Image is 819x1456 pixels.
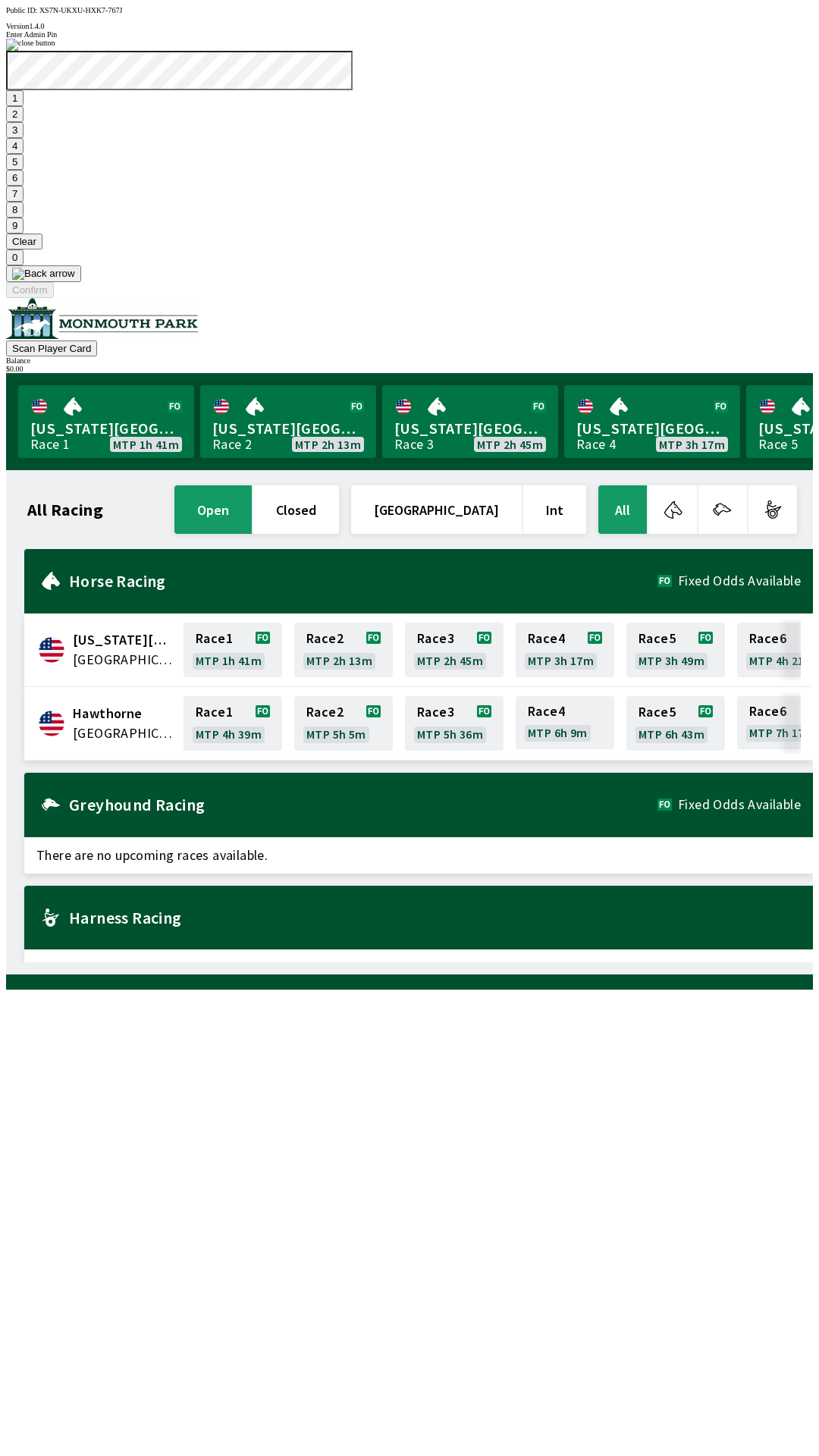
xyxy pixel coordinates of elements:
[749,654,815,667] span: MTP 4h 21m
[417,654,483,667] span: MTP 2h 45m
[196,706,233,718] span: Race 1
[758,438,798,450] div: Race 5
[6,282,54,298] button: Confirm
[6,202,24,218] button: 8
[6,365,813,373] div: $ 0.00
[69,575,657,587] h2: Horse Racing
[6,340,97,356] button: Scan Player Card
[564,385,740,458] a: [US_STATE][GEOGRAPHIC_DATA]Race 4MTP 3h 17m
[639,728,704,740] span: MTP 6h 43m
[24,949,813,986] span: There are no upcoming races available.
[523,485,586,534] button: Int
[6,6,813,14] div: Public ID:
[69,912,801,924] h2: Harness Racing
[306,706,344,718] span: Race 2
[6,122,24,138] button: 3
[576,438,616,450] div: Race 4
[12,268,75,280] img: Back arrow
[196,728,262,740] span: MTP 4h 39m
[417,632,454,645] span: Race 3
[6,90,24,106] button: 1
[39,6,122,14] span: XS7N-UKXU-HXK7-767J
[6,30,813,39] div: Enter Admin Pin
[405,696,504,751] a: Race3MTP 5h 36m
[417,728,483,740] span: MTP 5h 36m
[196,654,262,667] span: MTP 1h 41m
[196,632,233,645] span: Race 1
[294,696,393,751] a: Race2MTP 5h 5m
[6,39,55,51] img: close button
[678,799,801,811] span: Fixed Odds Available
[200,385,376,458] a: [US_STATE][GEOGRAPHIC_DATA]Race 2MTP 2h 13m
[351,485,522,534] button: [GEOGRAPHIC_DATA]
[6,170,24,186] button: 6
[6,22,813,30] div: Version 1.4.0
[6,249,24,265] button: 0
[295,438,361,450] span: MTP 2h 13m
[73,630,174,650] span: Delaware Park
[69,799,657,811] h2: Greyhound Racing
[528,705,565,717] span: Race 4
[528,654,594,667] span: MTP 3h 17m
[18,385,194,458] a: [US_STATE][GEOGRAPHIC_DATA]Race 1MTP 1h 41m
[749,705,786,717] span: Race 6
[184,623,282,677] a: Race1MTP 1h 41m
[113,438,179,450] span: MTP 1h 41m
[184,696,282,751] a: Race1MTP 4h 39m
[405,623,504,677] a: Race3MTP 2h 45m
[30,438,70,450] div: Race 1
[27,504,103,516] h1: All Racing
[659,438,725,450] span: MTP 3h 17m
[639,654,704,667] span: MTP 3h 49m
[678,575,801,587] span: Fixed Odds Available
[639,632,676,645] span: Race 5
[6,138,24,154] button: 4
[6,154,24,170] button: 5
[382,385,558,458] a: [US_STATE][GEOGRAPHIC_DATA]Race 3MTP 2h 45m
[528,726,588,739] span: MTP 6h 9m
[598,485,647,534] button: All
[306,728,366,740] span: MTP 5h 5m
[626,696,725,751] a: Race5MTP 6h 43m
[516,623,614,677] a: Race4MTP 3h 17m
[6,218,24,234] button: 9
[24,837,813,874] span: There are no upcoming races available.
[394,419,546,438] span: [US_STATE][GEOGRAPHIC_DATA]
[6,356,813,365] div: Balance
[294,623,393,677] a: Race2MTP 2h 13m
[212,419,364,438] span: [US_STATE][GEOGRAPHIC_DATA]
[516,696,614,751] a: Race4MTP 6h 9m
[306,632,344,645] span: Race 2
[576,419,728,438] span: [US_STATE][GEOGRAPHIC_DATA]
[417,706,454,718] span: Race 3
[639,706,676,718] span: Race 5
[528,632,565,645] span: Race 4
[626,623,725,677] a: Race5MTP 3h 49m
[394,438,434,450] div: Race 3
[306,654,372,667] span: MTP 2h 13m
[73,704,174,723] span: Hawthorne
[174,485,252,534] button: open
[253,485,339,534] button: closed
[749,632,786,645] span: Race 6
[212,438,252,450] div: Race 2
[6,234,42,249] button: Clear
[30,419,182,438] span: [US_STATE][GEOGRAPHIC_DATA]
[6,106,24,122] button: 2
[73,650,174,670] span: United States
[73,723,174,743] span: United States
[477,438,543,450] span: MTP 2h 45m
[749,726,815,739] span: MTP 7h 17m
[6,186,24,202] button: 7
[6,298,198,339] img: venue logo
